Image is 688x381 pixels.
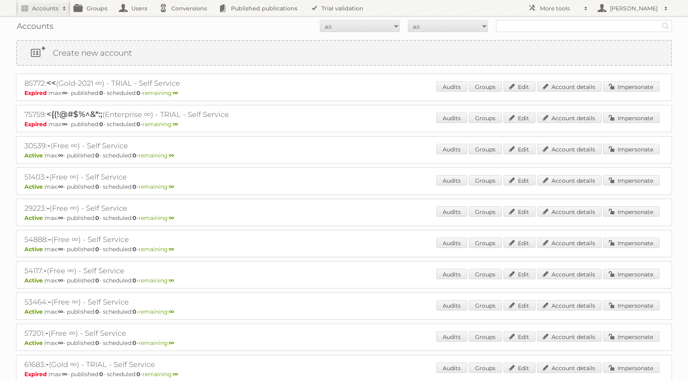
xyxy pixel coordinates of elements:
[603,363,660,373] a: Impersonate
[58,339,63,347] strong: ∞
[95,308,99,315] strong: 0
[62,121,67,128] strong: ∞
[136,371,140,378] strong: 0
[603,238,660,248] a: Impersonate
[95,339,99,347] strong: 0
[503,81,536,92] a: Edit
[58,277,63,284] strong: ∞
[58,308,63,315] strong: ∞
[24,339,664,347] p: max: - published: - scheduled: -
[136,121,140,128] strong: 0
[24,246,664,253] p: max: - published: - scheduled: -
[24,371,664,378] p: max: - published: - scheduled: -
[58,183,63,190] strong: ∞
[436,113,467,123] a: Audits
[503,269,536,279] a: Edit
[503,300,536,310] a: Edit
[132,277,136,284] strong: 0
[138,277,174,284] span: remaining:
[436,238,467,248] a: Audits
[132,183,136,190] strong: 0
[603,175,660,185] a: Impersonate
[95,183,99,190] strong: 0
[32,4,58,12] h2: Accounts
[44,266,47,275] span: -
[603,206,660,217] a: Impersonate
[46,109,102,119] span: <{(!@#$%^&*:;
[48,234,51,244] span: -
[58,214,63,222] strong: ∞
[608,4,660,12] h2: [PERSON_NAME]
[24,172,305,182] h2: 51403: (Free ∞) - Self Service
[436,206,467,217] a: Audits
[138,246,174,253] span: remaining:
[169,152,174,159] strong: ∞
[169,277,174,284] strong: ∞
[138,214,174,222] span: remaining:
[142,121,178,128] span: remaining:
[469,238,502,248] a: Groups
[132,214,136,222] strong: 0
[95,277,99,284] strong: 0
[537,144,602,154] a: Account details
[95,152,99,159] strong: 0
[142,371,178,378] span: remaining:
[24,266,305,276] h2: 54117: (Free ∞) - Self Service
[503,144,536,154] a: Edit
[436,269,467,279] a: Audits
[138,152,174,159] span: remaining:
[24,246,45,253] span: Active
[99,371,103,378] strong: 0
[46,172,49,181] span: -
[46,203,50,213] span: -
[17,41,671,65] a: Create new account
[46,78,56,88] span: <<
[169,308,174,315] strong: ∞
[24,183,45,190] span: Active
[173,371,178,378] strong: ∞
[173,121,178,128] strong: ∞
[136,89,140,97] strong: 0
[46,359,49,369] span: -
[469,81,502,92] a: Groups
[24,203,305,214] h2: 29223: (Free ∞) - Self Service
[169,183,174,190] strong: ∞
[132,152,136,159] strong: 0
[540,4,580,12] h2: More tools
[537,331,602,342] a: Account details
[537,238,602,248] a: Account details
[537,175,602,185] a: Account details
[24,308,664,315] p: max: - published: - scheduled: -
[537,81,602,92] a: Account details
[603,269,660,279] a: Impersonate
[503,363,536,373] a: Edit
[24,297,305,307] h2: 53464: (Free ∞) - Self Service
[24,234,305,245] h2: 54888: (Free ∞) - Self Service
[132,246,136,253] strong: 0
[58,246,63,253] strong: ∞
[603,331,660,342] a: Impersonate
[24,183,664,190] p: max: - published: - scheduled: -
[603,113,660,123] a: Impersonate
[436,175,467,185] a: Audits
[138,183,174,190] span: remaining:
[603,144,660,154] a: Impersonate
[24,359,305,370] h2: 61683: (Gold ∞) - TRIAL - Self Service
[24,121,664,128] p: max: - published: - scheduled: -
[537,300,602,310] a: Account details
[24,121,49,128] span: Expired
[469,269,502,279] a: Groups
[24,339,45,347] span: Active
[95,214,99,222] strong: 0
[24,152,45,159] span: Active
[138,308,174,315] span: remaining:
[142,89,178,97] span: remaining:
[24,277,664,284] p: max: - published: - scheduled: -
[24,152,664,159] p: max: - published: - scheduled: -
[469,206,502,217] a: Groups
[95,246,99,253] strong: 0
[436,81,467,92] a: Audits
[537,269,602,279] a: Account details
[138,339,174,347] span: remaining:
[436,331,467,342] a: Audits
